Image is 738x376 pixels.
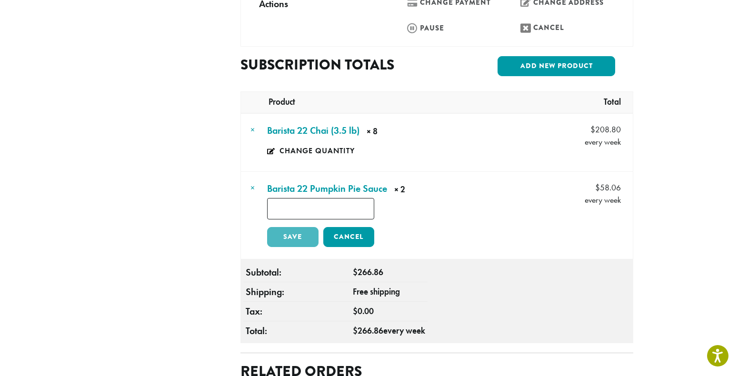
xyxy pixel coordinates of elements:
[353,306,374,317] span: 0.00
[240,56,429,73] h2: Subscription totals
[323,227,375,247] a: Cancel
[350,282,428,302] td: Free shipping
[367,125,426,140] strong: × 8
[250,124,255,135] a: ×
[538,172,633,209] td: every week
[269,92,300,113] th: Product
[353,326,358,336] span: $
[595,181,621,194] span: 58.06
[243,282,350,302] th: Shipping:
[353,326,383,336] span: 266.86
[250,182,255,193] a: ×
[590,124,595,135] span: $
[243,321,350,341] th: Total:
[394,183,475,198] strong: × 2
[590,123,621,136] span: 208.80
[267,123,359,138] a: Barista 22 Chai (3.5 lb)
[353,306,358,317] span: $
[243,302,350,321] th: Tax:
[267,140,366,162] a: Change quantity
[498,56,615,76] a: Add new product
[350,321,428,341] td: every week
[392,18,501,38] a: Pause
[506,18,615,38] a: Cancel
[538,114,633,151] td: every week
[243,263,350,282] th: Subtotal:
[595,182,600,193] span: $
[353,267,358,277] span: $
[353,267,383,277] span: 266.86
[267,181,387,196] a: Barista 22 Pumpkin Pie Sauce
[599,92,630,113] th: Total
